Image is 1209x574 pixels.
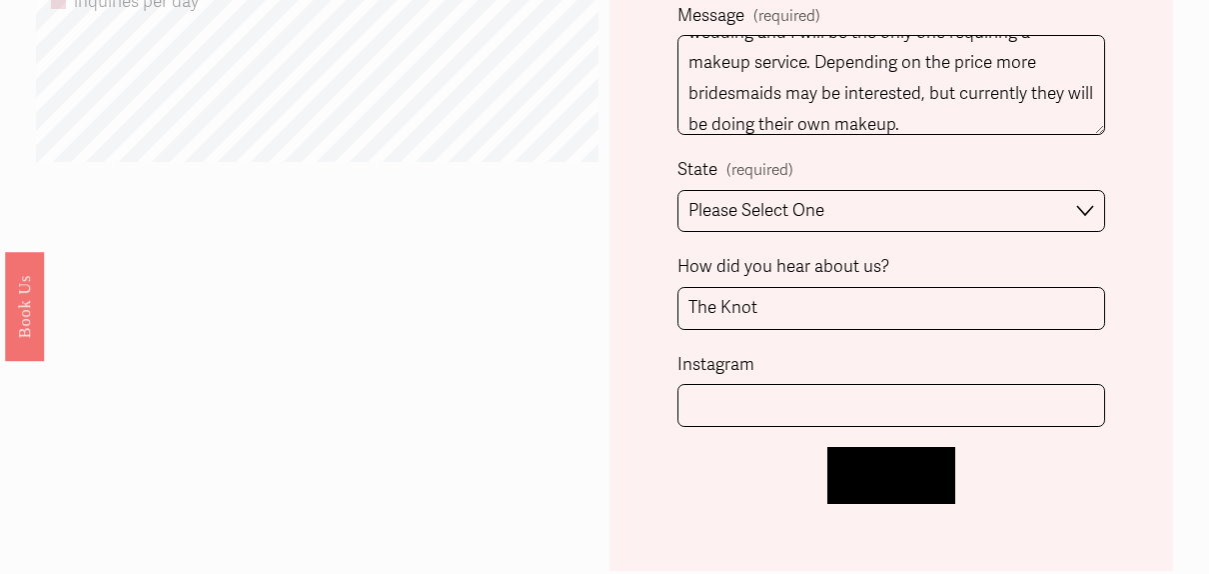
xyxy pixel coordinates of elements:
[677,155,717,186] span: State
[677,35,1105,135] textarea: I am looking for a very natural glowy look for my wedding and I will be the only one requiring a ...
[677,1,744,32] span: Message
[753,3,820,31] span: (required)
[726,157,793,185] span: (required)
[677,350,754,381] span: Instagram
[5,252,44,361] a: Book Us
[677,190,1105,233] select: State
[827,447,955,504] button: Let's Chat!Let's Chat!
[677,252,889,283] span: How did you hear about us?
[850,465,932,486] span: Let's Chat!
